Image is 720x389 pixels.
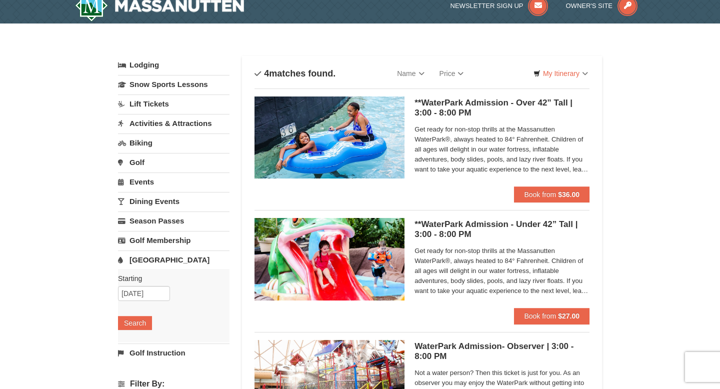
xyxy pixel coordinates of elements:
[432,63,471,83] a: Price
[118,316,152,330] button: Search
[118,273,222,283] label: Starting
[566,2,638,9] a: Owner's Site
[450,2,548,9] a: Newsletter Sign Up
[118,75,229,93] a: Snow Sports Lessons
[254,218,404,300] img: 6619917-1062-d161e022.jpg
[118,94,229,113] a: Lift Tickets
[118,133,229,152] a: Biking
[118,114,229,132] a: Activities & Attractions
[254,96,404,178] img: 6619917-1058-293f39d8.jpg
[264,68,269,78] span: 4
[118,211,229,230] a: Season Passes
[524,312,556,320] span: Book from
[389,63,431,83] a: Name
[414,219,589,239] h5: **WaterPark Admission - Under 42” Tall | 3:00 - 8:00 PM
[118,379,229,388] h4: Filter By:
[118,231,229,249] a: Golf Membership
[414,98,589,118] h5: **WaterPark Admission - Over 42” Tall | 3:00 - 8:00 PM
[514,308,589,324] button: Book from $27.00
[118,343,229,362] a: Golf Instruction
[527,66,594,81] a: My Itinerary
[118,172,229,191] a: Events
[566,2,613,9] span: Owner's Site
[524,190,556,198] span: Book from
[558,312,579,320] strong: $27.00
[414,246,589,296] span: Get ready for non-stop thrills at the Massanutten WaterPark®, always heated to 84° Fahrenheit. Ch...
[558,190,579,198] strong: $36.00
[254,68,335,78] h4: matches found.
[118,153,229,171] a: Golf
[450,2,523,9] span: Newsletter Sign Up
[414,341,589,361] h5: WaterPark Admission- Observer | 3:00 - 8:00 PM
[118,56,229,74] a: Lodging
[414,124,589,174] span: Get ready for non-stop thrills at the Massanutten WaterPark®, always heated to 84° Fahrenheit. Ch...
[118,192,229,210] a: Dining Events
[514,186,589,202] button: Book from $36.00
[118,250,229,269] a: [GEOGRAPHIC_DATA]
